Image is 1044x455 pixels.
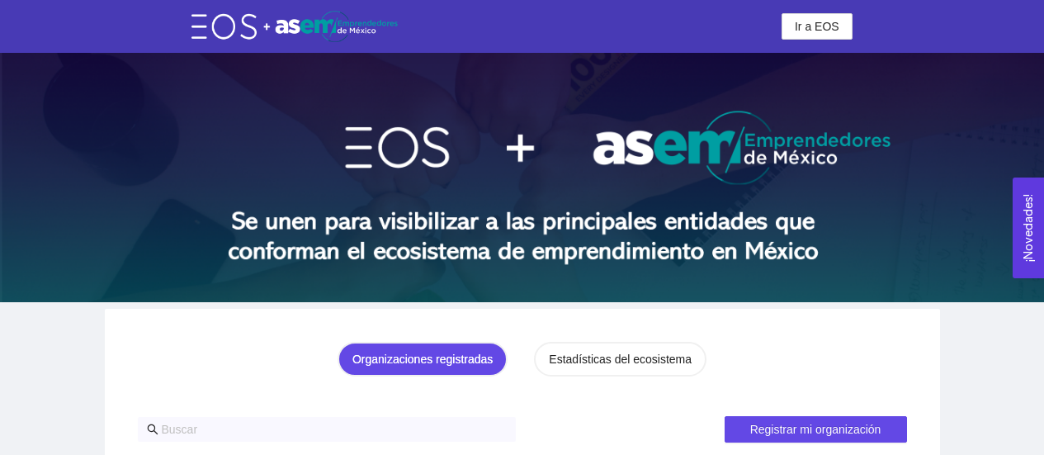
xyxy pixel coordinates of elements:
img: eos-asem-logo.38b026ae.png [191,11,398,41]
button: Registrar mi organización [725,416,907,443]
input: Buscar [162,420,507,438]
button: Ir a EOS [782,13,853,40]
span: Ir a EOS [795,17,839,36]
span: Registrar mi organización [750,420,881,438]
button: Open Feedback Widget [1013,178,1044,278]
div: Estadísticas del ecosistema [549,350,692,368]
div: Organizaciones registradas [352,350,493,368]
span: search [147,424,158,435]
